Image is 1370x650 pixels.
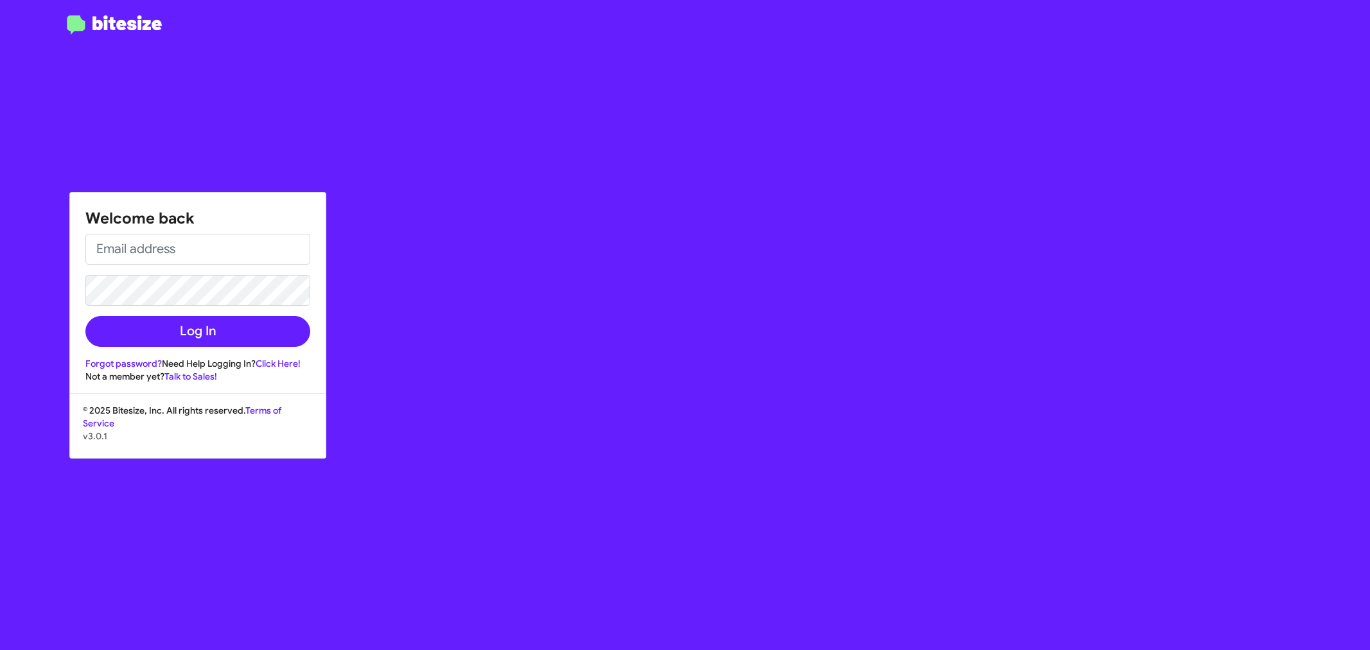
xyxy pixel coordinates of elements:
div: © 2025 Bitesize, Inc. All rights reserved. [70,404,326,458]
div: Need Help Logging In? [85,357,310,370]
button: Log In [85,316,310,347]
a: Talk to Sales! [164,371,217,382]
p: v3.0.1 [83,430,313,443]
h1: Welcome back [85,208,310,229]
a: Forgot password? [85,358,162,369]
a: Click Here! [256,358,301,369]
div: Not a member yet? [85,370,310,383]
a: Terms of Service [83,405,281,429]
input: Email address [85,234,310,265]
